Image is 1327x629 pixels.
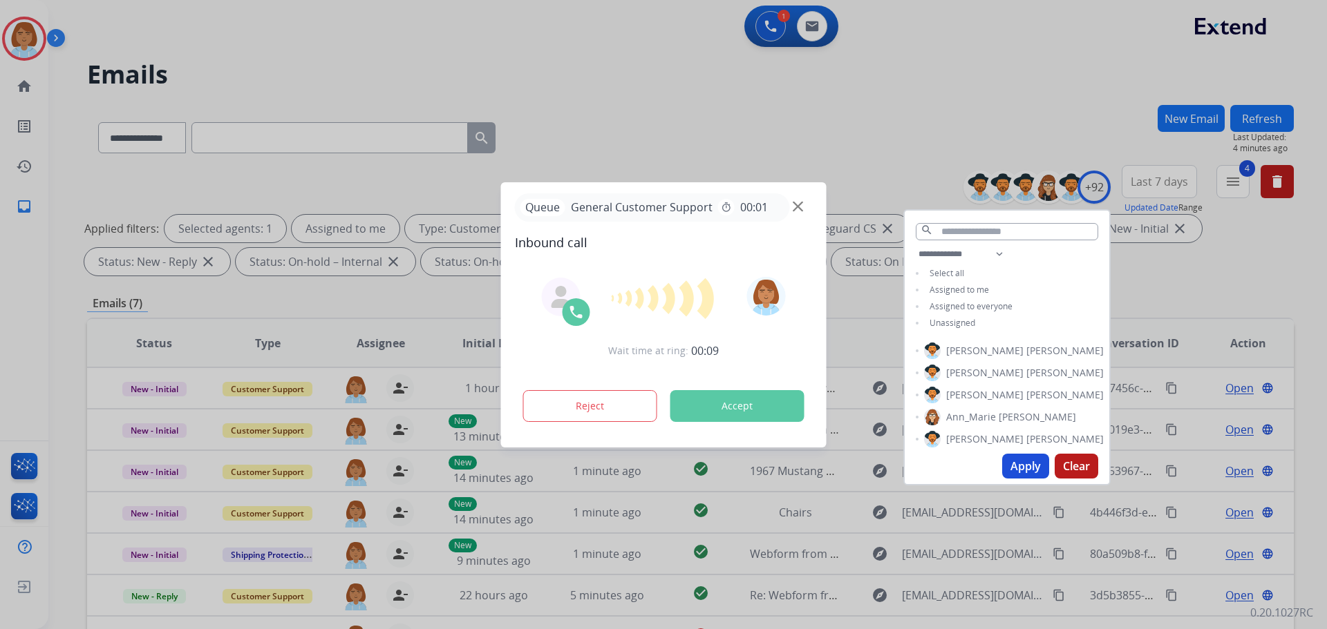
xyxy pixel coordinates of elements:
span: [PERSON_NAME] [1026,388,1104,402]
button: Clear [1055,454,1098,478]
span: [PERSON_NAME] [1026,432,1104,446]
span: Inbound call [515,233,813,252]
span: [PERSON_NAME] [999,410,1076,424]
span: Select all [930,267,964,279]
span: Assigned to me [930,284,989,296]
button: Reject [523,390,657,422]
span: 00:01 [740,199,768,215]
span: 00:09 [691,342,719,359]
button: Apply [1002,454,1049,478]
span: [PERSON_NAME] [1026,366,1104,380]
img: close-button [793,201,803,211]
span: General Customer Support [565,199,718,215]
button: Accept [670,390,804,422]
span: [PERSON_NAME] [946,344,1024,358]
mat-icon: timer [721,202,732,213]
span: Ann_Marie [946,410,996,424]
img: call-icon [568,304,585,320]
span: [PERSON_NAME] [946,366,1024,380]
mat-icon: search [921,224,933,236]
p: Queue [520,199,565,216]
p: 0.20.1027RC [1250,604,1313,621]
span: [PERSON_NAME] [946,432,1024,446]
span: [PERSON_NAME] [1026,344,1104,358]
span: Assigned to everyone [930,300,1013,312]
span: Unassigned [930,317,975,329]
img: agent-avatar [550,286,572,308]
img: avatar [746,277,785,316]
span: Wait time at ring: [608,344,688,358]
span: [PERSON_NAME] [946,388,1024,402]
